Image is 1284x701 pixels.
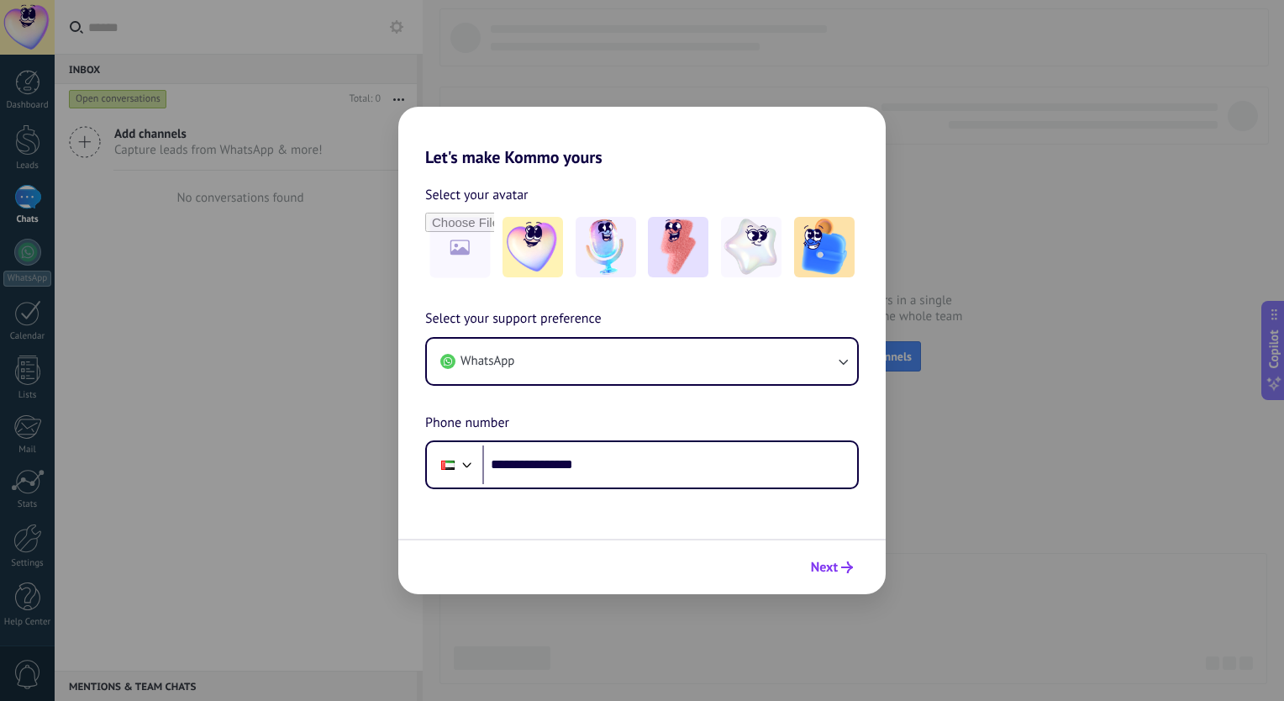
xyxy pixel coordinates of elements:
img: -2.jpeg [576,217,636,277]
span: Phone number [425,413,509,435]
button: WhatsApp [427,339,857,384]
h2: Let's make Kommo yours [398,107,886,167]
img: -1.jpeg [503,217,563,277]
span: Next [811,561,838,573]
img: -3.jpeg [648,217,708,277]
img: -4.jpeg [721,217,781,277]
span: WhatsApp [460,353,514,370]
span: Select your avatar [425,184,529,206]
span: Select your support preference [425,308,602,330]
div: United Arab Emirates: + 971 [432,447,464,482]
img: -5.jpeg [794,217,855,277]
button: Next [803,553,860,582]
